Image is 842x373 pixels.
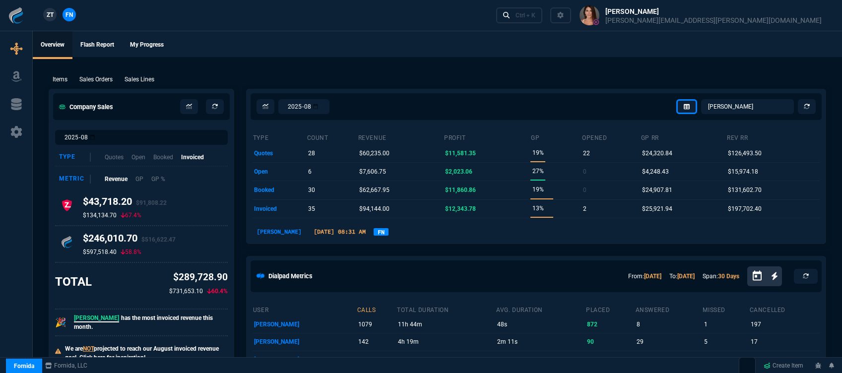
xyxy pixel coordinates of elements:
a: My Progress [122,31,172,59]
th: GP RR [641,130,726,144]
th: type [253,130,307,144]
a: Create Item [760,358,807,373]
p: 5 [704,335,748,349]
p: $134,134.70 [83,211,117,219]
th: user [253,302,357,316]
p: 0 [751,353,818,367]
th: cancelled [749,302,820,316]
p: 2 [583,202,586,216]
h4: $43,718.20 [83,195,167,211]
a: FN [374,228,389,236]
td: invoiced [253,199,307,218]
p: $15,974.18 [728,165,758,179]
p: From: [628,272,661,281]
h3: TOTAL [55,274,92,289]
th: avg. duration [496,302,585,316]
p: 67.4% [121,211,141,219]
th: placed [585,302,635,316]
span: ZT [47,10,54,19]
a: [DATE] [677,273,695,280]
a: [DATE] [644,273,661,280]
p: 142 [358,335,395,349]
p: [PERSON_NAME] [254,353,355,367]
p: Booked [153,153,173,162]
p: 60.4% [207,287,228,296]
p: [DATE] 08:31 AM [310,227,370,236]
p: $731,653.10 [169,287,203,296]
th: answered [635,302,703,316]
th: GP [530,130,582,144]
p: $25,921.94 [642,202,672,216]
h4: $246,010.70 [83,232,176,248]
p: $60,235.00 [359,146,389,160]
p: 20 [587,353,633,367]
p: 13% [532,201,544,215]
td: booked [253,181,307,199]
button: Open calendar [751,269,771,283]
p: $4,248.43 [642,165,669,179]
p: $62,667.95 [359,183,389,197]
span: $91,808.22 [136,199,167,206]
p: $11,860.86 [445,183,476,197]
p: 40 [637,353,701,367]
p: $7,606.75 [359,165,386,179]
th: Rev RR [726,130,820,144]
div: Type [59,153,91,162]
p: 27% [532,164,544,178]
p: GP [135,175,143,184]
p: 101 [358,353,395,367]
p: 41 [704,353,748,367]
p: [PERSON_NAME] [254,335,355,349]
h5: Company Sales [59,102,113,112]
p: 197 [751,317,818,331]
p: 14h 46m [398,353,494,367]
p: 30 [308,183,315,197]
p: $289,728.90 [169,270,228,285]
span: [PERSON_NAME] [74,314,119,322]
p: $24,907.81 [642,183,672,197]
th: opened [582,130,641,144]
th: Profit [444,130,530,144]
p: [PERSON_NAME] [253,227,306,236]
p: Invoiced [181,153,204,162]
div: Metric [59,175,91,184]
a: Flash Report [72,31,122,59]
p: 🎉 [55,315,66,329]
p: $94,144.00 [359,202,389,216]
a: msbcCompanyName [42,361,90,370]
th: count [307,130,358,144]
span: $516,622.47 [141,236,176,243]
td: quotes [253,144,307,162]
p: GP % [151,175,165,184]
p: Sales Lines [125,75,154,84]
div: Ctrl + K [516,11,535,19]
p: Quotes [105,153,124,162]
th: total duration [396,302,496,316]
p: Sales Orders [79,75,113,84]
p: 90 [587,335,633,349]
p: has the most invoiced revenue this month. [74,313,228,331]
td: open [253,162,307,181]
p: Open [131,153,145,162]
p: Items [53,75,67,84]
p: To: [669,272,695,281]
p: 22 [583,146,590,160]
a: Overview [33,31,72,59]
p: $11,581.35 [445,146,476,160]
th: calls [357,302,396,316]
p: $197,702.40 [728,202,762,216]
p: $24,320.84 [642,146,672,160]
p: 58.8% [121,248,141,256]
p: 19% [532,146,544,160]
p: 11h 44m [398,317,494,331]
p: 14m 46s [497,353,584,367]
span: FN [65,10,73,19]
p: $126,493.50 [728,146,762,160]
p: 6 [308,165,312,179]
p: 2m 11s [497,335,584,349]
p: 29 [637,335,701,349]
p: Revenue [105,175,128,184]
p: 0 [583,183,586,197]
p: 48s [497,317,584,331]
p: [PERSON_NAME] [254,317,355,331]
